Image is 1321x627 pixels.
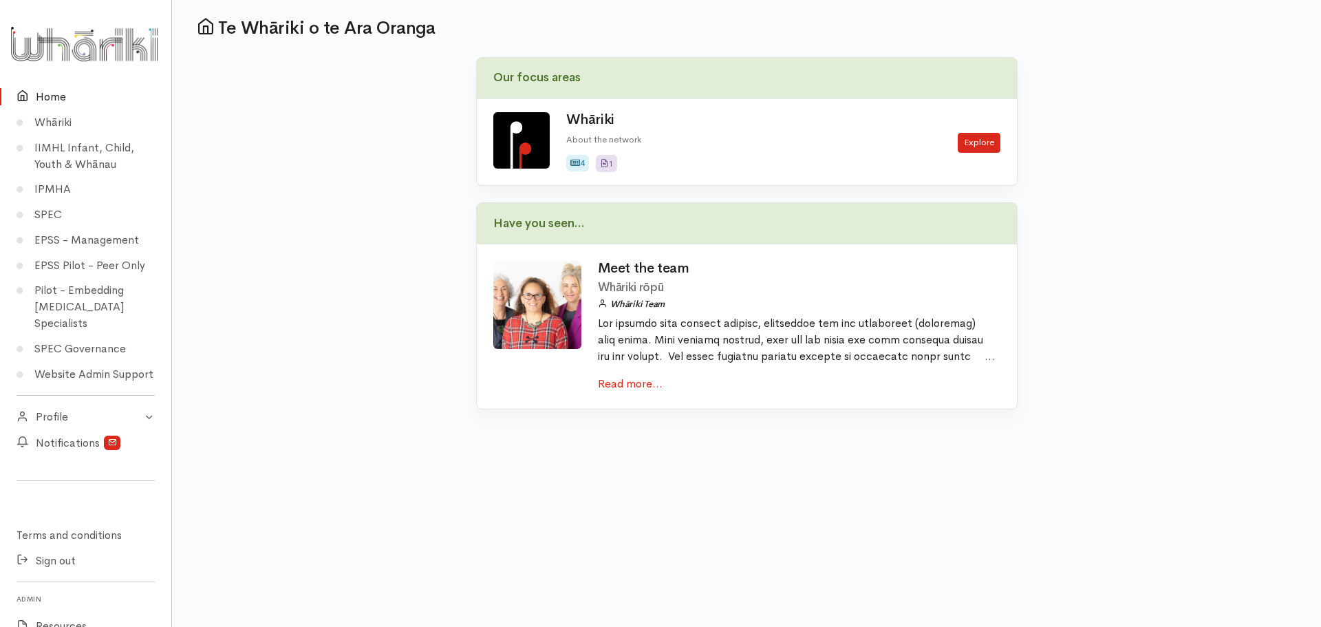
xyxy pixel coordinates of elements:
iframe: LinkedIn Embedded Content [58,489,114,506]
a: Explore [958,133,1000,153]
div: Have you seen... [477,203,1017,244]
a: Read more... [598,376,663,391]
h6: Admin [17,591,155,607]
a: Whāriki [566,111,614,128]
div: Our focus areas [477,58,1017,99]
img: Whariki%20Icon_Icon_Tile.png [493,112,550,169]
h1: Te Whāriki o te Ara Oranga [197,17,1296,39]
